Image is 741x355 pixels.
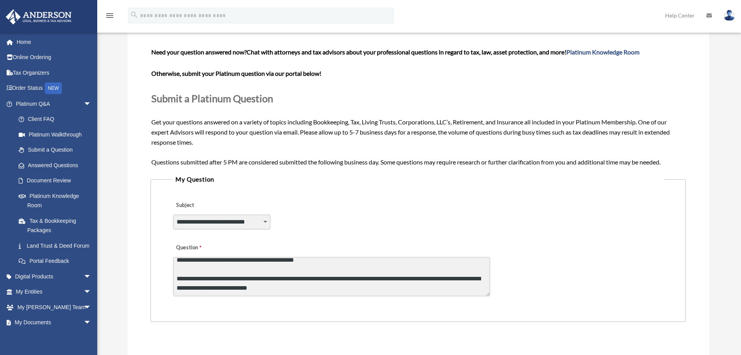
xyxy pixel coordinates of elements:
a: Online Ordering [5,50,103,65]
a: Document Review [11,173,103,189]
span: Need your question answered now? [151,48,247,56]
b: Otherwise, submit your Platinum question via our portal below! [151,70,321,77]
a: My Documentsarrow_drop_down [5,315,103,331]
span: arrow_drop_down [84,96,99,112]
a: menu [105,14,114,20]
a: Platinum Knowledge Room [11,188,103,213]
span: Chat with attorneys and tax advisors about your professional questions in regard to tax, law, ass... [247,48,639,56]
a: Digital Productsarrow_drop_down [5,269,103,284]
span: Get your questions answered on a variety of topics including Bookkeeping, Tax, Living Trusts, Cor... [151,48,685,165]
a: Tax & Bookkeeping Packages [11,213,103,238]
a: Platinum Walkthrough [11,127,103,142]
div: NEW [45,82,62,94]
a: Client FAQ [11,112,103,127]
i: search [130,10,138,19]
span: arrow_drop_down [84,269,99,285]
label: Question [173,243,233,254]
img: User Pic [723,10,735,21]
span: arrow_drop_down [84,284,99,300]
a: Platinum Q&Aarrow_drop_down [5,96,103,112]
a: Order StatusNEW [5,80,103,96]
a: Submit a Question [11,142,99,158]
span: arrow_drop_down [84,315,99,331]
a: Answered Questions [11,157,103,173]
a: Land Trust & Deed Forum [11,238,103,254]
legend: My Question [172,174,664,185]
i: menu [105,11,114,20]
a: Portal Feedback [11,254,103,269]
a: Tax Organizers [5,65,103,80]
span: Submit a Platinum Question [151,93,273,104]
span: arrow_drop_down [84,299,99,315]
a: Platinum Knowledge Room [566,48,639,56]
a: Home [5,34,103,50]
label: Subject [173,200,247,211]
a: My Entitiesarrow_drop_down [5,284,103,300]
a: My [PERSON_NAME] Teamarrow_drop_down [5,299,103,315]
img: Anderson Advisors Platinum Portal [4,9,74,24]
